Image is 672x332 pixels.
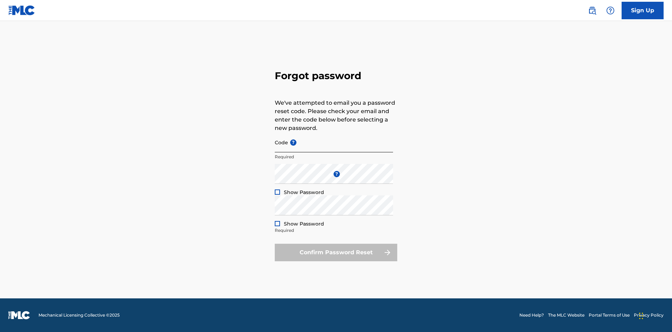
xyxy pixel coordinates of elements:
img: logo [8,311,30,319]
span: Show Password [284,221,324,227]
a: Portal Terms of Use [589,312,630,318]
iframe: Chat Widget [637,298,672,332]
span: ? [334,171,340,177]
a: The MLC Website [548,312,584,318]
span: ? [290,139,296,146]
img: help [606,6,615,15]
div: Drag [639,305,643,326]
p: Required [275,154,393,160]
a: Sign Up [622,2,664,19]
p: Required [275,227,393,234]
span: Mechanical Licensing Collective © 2025 [38,312,120,318]
img: search [588,6,596,15]
a: Privacy Policy [634,312,664,318]
h3: Forgot password [275,70,397,82]
p: We've attempted to email you a password reset code. Please check your email and enter the code be... [275,99,397,132]
span: Show Password [284,189,324,195]
img: MLC Logo [8,5,35,15]
a: Public Search [585,4,599,18]
a: Need Help? [519,312,544,318]
div: Help [603,4,617,18]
